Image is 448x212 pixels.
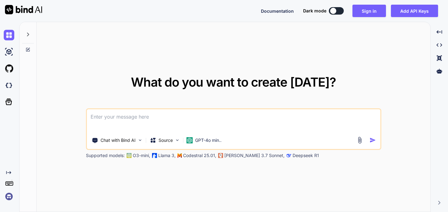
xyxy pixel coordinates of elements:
[293,152,319,159] p: Deepseek R1
[370,137,376,143] img: icon
[286,153,291,158] img: claude
[352,5,386,17] button: Sign in
[4,30,14,40] img: chat
[224,152,284,159] p: [PERSON_NAME] 3.7 Sonnet,
[133,152,150,159] p: O3-mini,
[218,153,223,158] img: claude
[86,152,125,159] p: Supported models:
[4,191,14,202] img: signin
[4,47,14,57] img: ai-studio
[158,152,176,159] p: Llama 3,
[137,138,143,143] img: Pick Tools
[195,137,222,143] p: GPT-4o min..
[4,80,14,91] img: darkCloudIdeIcon
[5,5,42,14] img: Bind AI
[177,153,182,158] img: Mistral-AI
[175,138,180,143] img: Pick Models
[4,63,14,74] img: githubLight
[356,137,363,144] img: attachment
[131,74,336,90] span: What do you want to create [DATE]?
[261,8,294,14] button: Documentation
[127,153,132,158] img: GPT-4
[183,152,216,159] p: Codestral 25.01,
[101,137,136,143] p: Chat with Bind AI
[303,8,326,14] span: Dark mode
[391,5,438,17] button: Add API Keys
[159,137,173,143] p: Source
[186,137,193,143] img: GPT-4o mini
[152,153,157,158] img: Llama2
